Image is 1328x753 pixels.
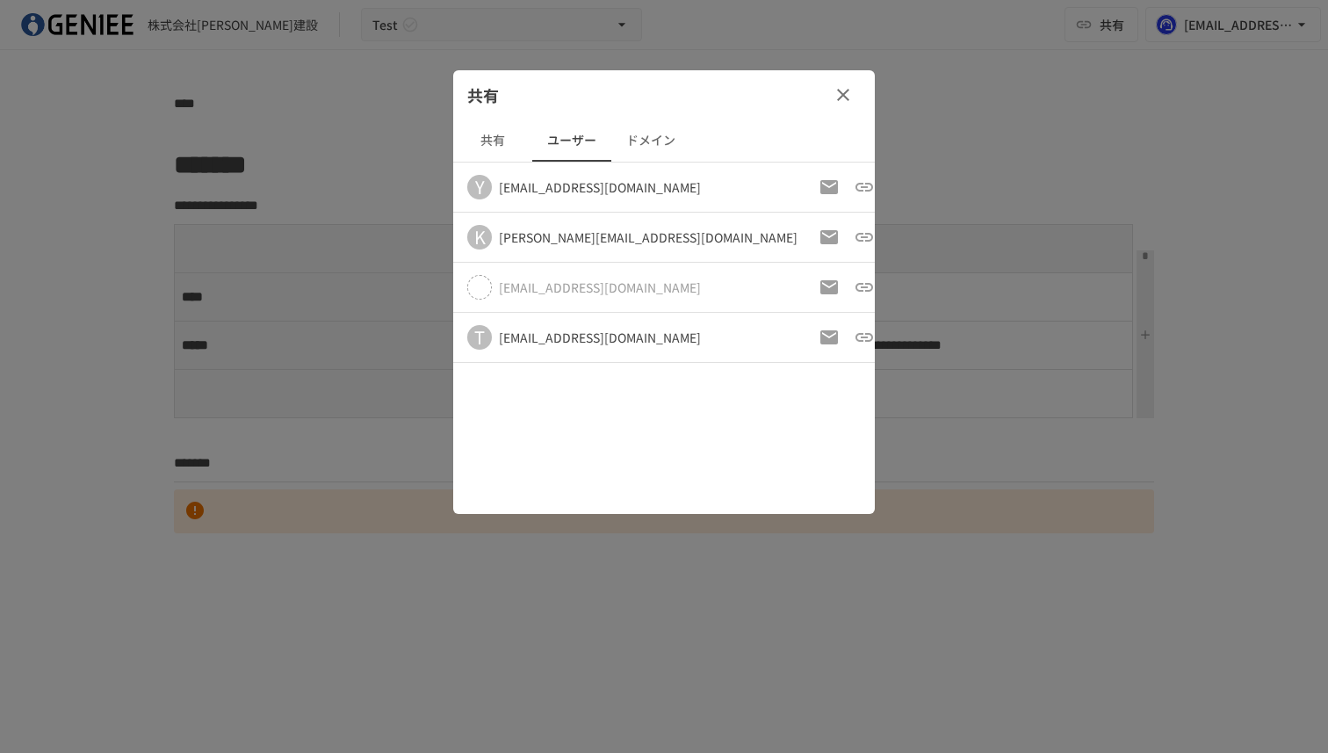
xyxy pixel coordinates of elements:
button: 招待メールの再送 [812,170,847,205]
button: 共有 [453,119,532,162]
div: Y [467,175,492,199]
button: 招待URLをコピー（以前のものは破棄） [847,320,882,355]
div: T [467,325,492,350]
button: 招待メールの再送 [812,270,847,305]
button: ドメイン [611,119,690,162]
button: 招待URLをコピー（以前のものは破棄） [847,270,882,305]
div: 共有 [453,70,875,119]
div: [EMAIL_ADDRESS][DOMAIN_NAME] [499,178,701,196]
button: 招待URLをコピー（以前のものは破棄） [847,170,882,205]
div: K [467,225,492,250]
button: 招待メールの再送 [812,320,847,355]
div: [EMAIL_ADDRESS][DOMAIN_NAME] [499,329,701,346]
button: 招待メールの再送 [812,220,847,255]
div: [PERSON_NAME][EMAIL_ADDRESS][DOMAIN_NAME] [499,228,798,246]
button: 招待URLをコピー（以前のものは破棄） [847,220,882,255]
div: このユーザーはまだログインしていません。 [499,279,701,296]
button: ユーザー [532,119,611,162]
